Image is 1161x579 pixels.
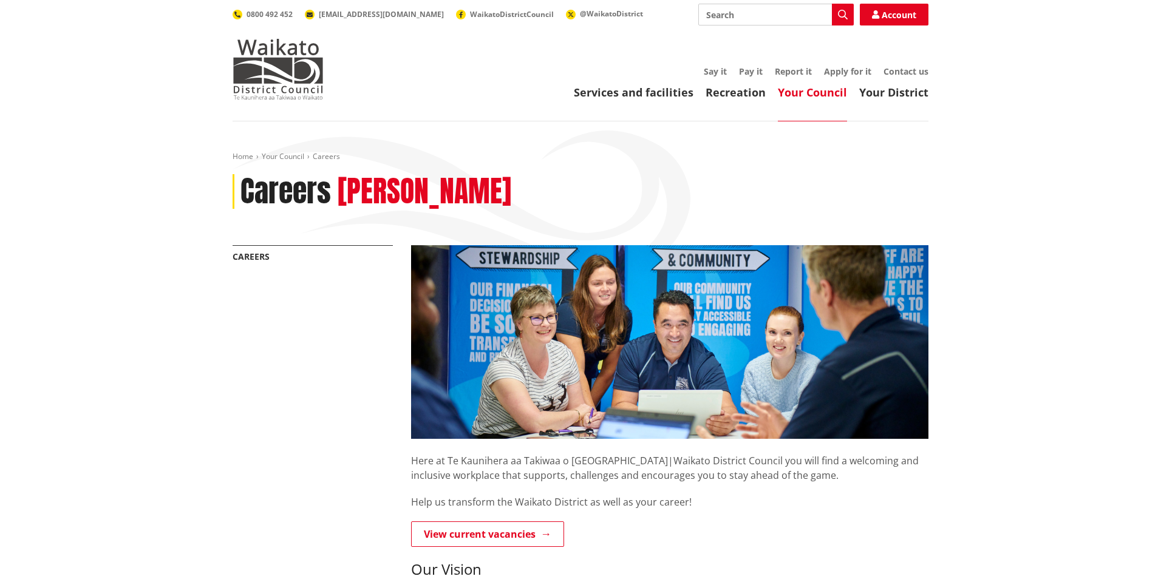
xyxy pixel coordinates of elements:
a: View current vacancies [411,521,564,547]
a: WaikatoDistrictCouncil [456,9,554,19]
span: @WaikatoDistrict [580,8,643,19]
a: Services and facilities [574,85,693,100]
a: Your District [859,85,928,100]
a: Pay it [739,66,763,77]
a: Say it [704,66,727,77]
a: Home [233,151,253,161]
img: Ngaaruawaahia staff discussing planning [411,245,928,439]
h3: Our Vision [411,561,928,578]
h2: [PERSON_NAME] [338,174,511,209]
a: 0800 492 452 [233,9,293,19]
a: [EMAIL_ADDRESS][DOMAIN_NAME] [305,9,444,19]
h1: Careers [240,174,331,209]
span: WaikatoDistrictCouncil [470,9,554,19]
nav: breadcrumb [233,152,928,162]
a: @WaikatoDistrict [566,8,643,19]
a: Careers [233,251,270,262]
a: Your Council [262,151,304,161]
span: [EMAIL_ADDRESS][DOMAIN_NAME] [319,9,444,19]
a: Apply for it [824,66,871,77]
p: Here at Te Kaunihera aa Takiwaa o [GEOGRAPHIC_DATA]|Waikato District Council you will find a welc... [411,439,928,482]
span: 0800 492 452 [247,9,293,19]
input: Search input [698,4,854,25]
a: Report it [775,66,812,77]
a: Account [860,4,928,25]
a: Contact us [884,66,928,77]
p: Help us transform the Waikato District as well as your career! [411,495,928,509]
a: Your Council [778,85,847,100]
span: Careers [313,151,340,161]
a: Recreation [706,85,766,100]
img: Waikato District Council - Te Kaunihera aa Takiwaa o Waikato [233,39,324,100]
